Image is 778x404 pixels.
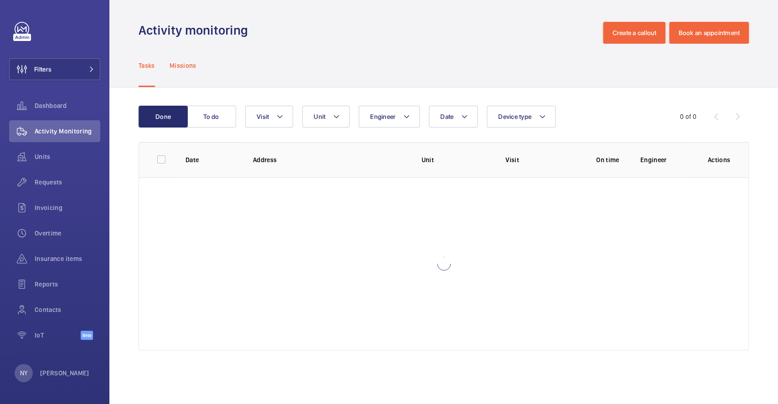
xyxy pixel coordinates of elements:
p: NY [20,368,27,378]
span: Engineer [370,113,396,120]
div: 0 of 0 [680,112,696,121]
span: Date [440,113,453,120]
button: Date [429,106,478,128]
p: Missions [170,61,196,70]
button: Create a callout [603,22,665,44]
p: On time [590,155,626,164]
span: IoT [35,331,81,340]
p: Date [185,155,238,164]
p: Actions [708,155,730,164]
button: Engineer [359,106,420,128]
button: Visit [245,106,293,128]
button: Done [139,106,188,128]
h1: Activity monitoring [139,22,253,39]
span: Overtime [35,229,100,238]
span: Activity Monitoring [35,127,100,136]
p: Tasks [139,61,155,70]
span: Device type [498,113,531,120]
p: Engineer [640,155,693,164]
span: Visit [257,113,269,120]
button: Device type [487,106,556,128]
p: Visit [505,155,575,164]
span: Requests [35,178,100,187]
span: Beta [81,331,93,340]
span: Invoicing [35,203,100,212]
button: Book an appointment [669,22,749,44]
span: Unit [314,113,325,120]
span: Insurance items [35,254,100,263]
button: Unit [302,106,350,128]
p: Unit [421,155,491,164]
button: Filters [9,58,100,80]
button: To do [187,106,236,128]
p: Address [253,155,407,164]
p: [PERSON_NAME] [40,368,89,378]
span: Reports [35,280,100,289]
span: Units [35,152,100,161]
span: Contacts [35,305,100,314]
span: Dashboard [35,101,100,110]
span: Filters [34,65,52,74]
